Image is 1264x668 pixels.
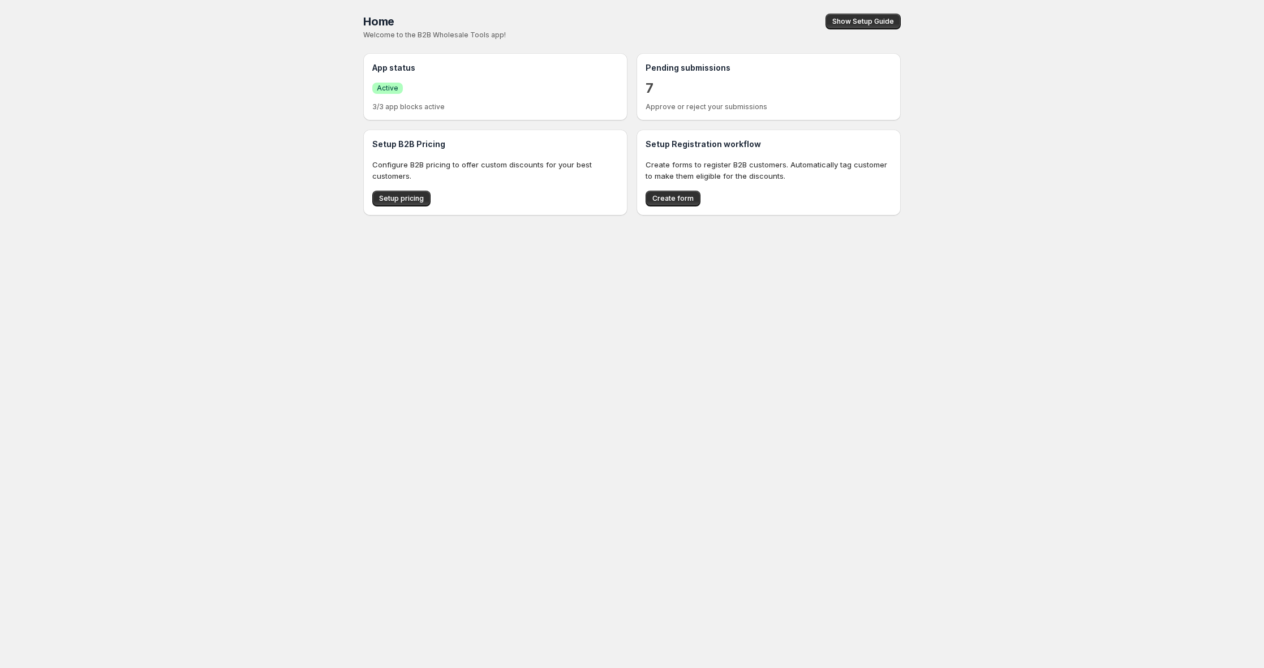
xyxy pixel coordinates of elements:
h3: Setup B2B Pricing [372,139,618,150]
p: Approve or reject your submissions [646,102,892,111]
a: 7 [646,79,654,97]
h3: Setup Registration workflow [646,139,892,150]
span: Show Setup Guide [832,17,894,26]
p: Create forms to register B2B customers. Automatically tag customer to make them eligible for the ... [646,159,892,182]
span: Create form [652,194,694,203]
p: Welcome to the B2B Wholesale Tools app! [363,31,659,40]
button: Show Setup Guide [826,14,901,29]
p: Configure B2B pricing to offer custom discounts for your best customers. [372,159,618,182]
span: Home [363,15,394,28]
button: Create form [646,191,700,206]
span: Active [377,84,398,93]
button: Setup pricing [372,191,431,206]
span: Setup pricing [379,194,424,203]
p: 3/3 app blocks active [372,102,618,111]
a: SuccessActive [372,82,403,94]
h3: App status [372,62,618,74]
h3: Pending submissions [646,62,892,74]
